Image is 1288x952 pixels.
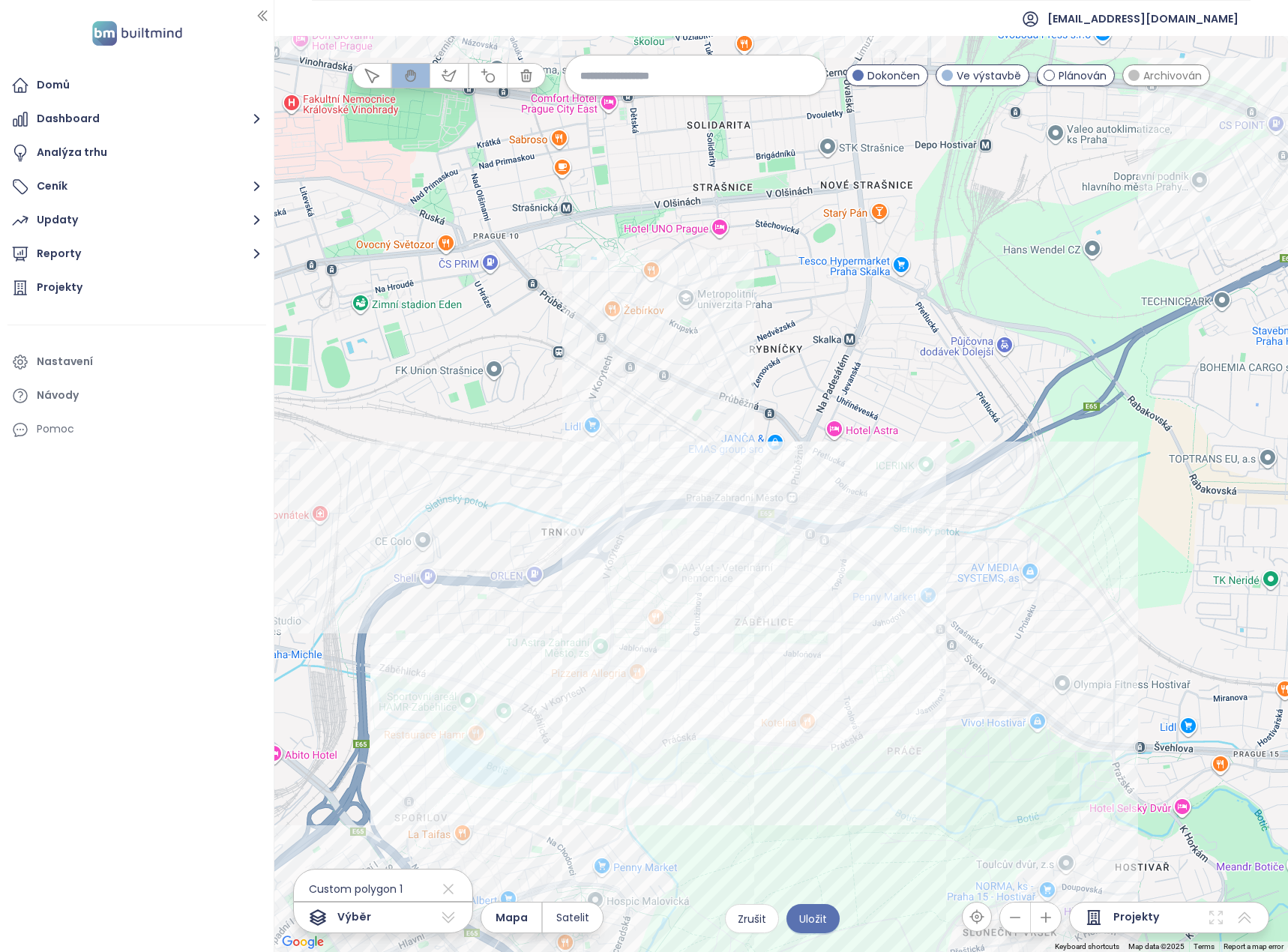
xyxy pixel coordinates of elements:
div: Pomoc [37,420,74,439]
button: Reporty [7,239,266,269]
a: Analýza trhu [7,138,266,168]
a: Nastavení [7,347,266,377]
button: Zrušit [725,904,779,933]
div: Návody [37,386,79,405]
a: Report a map error [1224,942,1284,951]
div: Pomoc [7,415,266,445]
a: Projekty [7,273,266,303]
div: Domů [37,76,70,94]
img: Google [278,933,328,952]
button: Uložit [786,904,840,933]
div: Nastavení [37,352,93,371]
span: Satelit [556,909,589,926]
button: Updaty [7,205,266,235]
a: Návody [7,381,266,411]
span: Dokončen [867,67,920,84]
button: Satelit [543,903,603,933]
span: Uložit [799,911,827,927]
span: Projekty [1113,909,1159,927]
span: Custom polygon 1 [294,877,403,901]
span: [EMAIL_ADDRESS][DOMAIN_NAME] [1047,1,1239,37]
a: Domů [7,70,266,100]
button: Mapa [481,903,541,933]
span: Zrušit [738,911,766,927]
button: Dashboard [7,104,266,134]
img: logo [88,18,187,49]
button: Keyboard shortcuts [1055,942,1119,952]
a: Open this area in Google Maps (opens a new window) [278,933,328,952]
span: Archivován [1143,67,1202,84]
div: Analýza trhu [37,143,107,162]
span: Ve výstavbě [957,67,1021,84]
span: Plánován [1059,67,1107,84]
span: Výběr [337,909,371,927]
a: Terms (opens in new tab) [1194,942,1215,951]
span: Mapa [496,909,528,926]
div: Projekty [37,278,82,297]
div: Updaty [37,211,78,229]
button: Ceník [7,172,266,202]
span: Map data ©2025 [1128,942,1185,951]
